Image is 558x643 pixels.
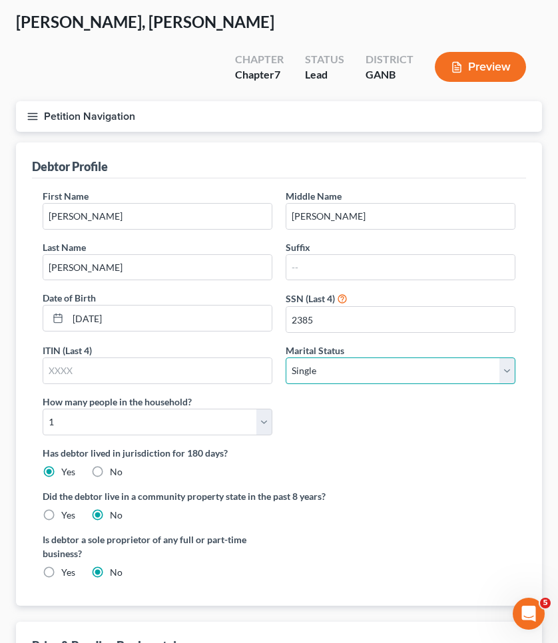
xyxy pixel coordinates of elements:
label: No [110,465,123,479]
label: Is debtor a sole proprietor of any full or part-time business? [43,533,272,560]
button: Petition Navigation [16,101,542,132]
input: M.I [286,204,515,229]
div: Debtor Profile [32,158,108,174]
span: [PERSON_NAME], [PERSON_NAME] [16,12,274,31]
label: ITIN (Last 4) [43,343,92,357]
div: Lead [305,67,344,83]
div: Chapter [235,52,284,67]
div: Chapter [235,67,284,83]
input: MM/DD/YYYY [68,306,272,331]
label: How many people in the household? [43,395,192,409]
input: -- [43,204,272,229]
span: 5 [540,598,551,608]
label: Date of Birth [43,291,96,305]
div: GANB [366,67,414,83]
input: -- [43,255,272,280]
label: Has debtor lived in jurisdiction for 180 days? [43,446,515,460]
div: Status [305,52,344,67]
span: 7 [274,68,280,81]
label: Middle Name [286,189,342,203]
input: XXXX [43,358,272,383]
button: Preview [435,52,526,82]
label: Last Name [43,240,86,254]
iframe: Intercom live chat [513,598,545,630]
label: Yes [61,566,75,579]
label: Yes [61,509,75,522]
div: District [366,52,414,67]
input: -- [286,255,515,280]
label: Yes [61,465,75,479]
label: No [110,566,123,579]
label: Did the debtor live in a community property state in the past 8 years? [43,489,515,503]
input: XXXX [286,307,515,332]
label: Suffix [286,240,310,254]
label: No [110,509,123,522]
label: First Name [43,189,89,203]
label: SSN (Last 4) [286,292,335,306]
label: Marital Status [286,343,344,357]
